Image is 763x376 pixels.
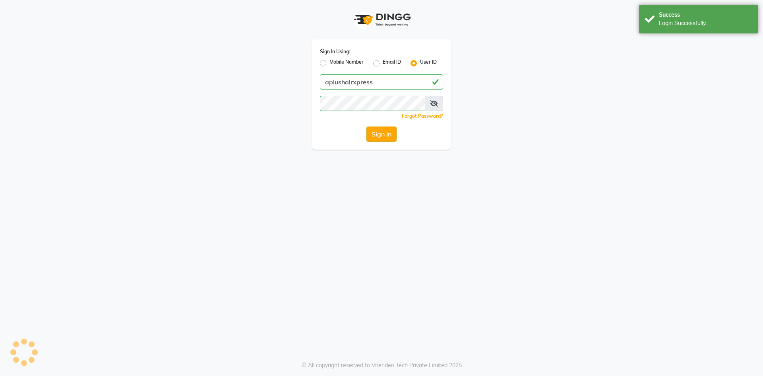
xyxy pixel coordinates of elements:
button: Sign In [366,127,397,142]
a: Forgot Password? [402,113,443,119]
input: Username [320,96,425,111]
label: Mobile Number [329,58,364,68]
label: Sign In Using: [320,48,350,55]
div: Login Successfully. [659,19,752,27]
label: Email ID [383,58,401,68]
label: User ID [420,58,437,68]
input: Username [320,74,443,90]
img: logo1.svg [350,8,413,31]
div: Success [659,11,752,19]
